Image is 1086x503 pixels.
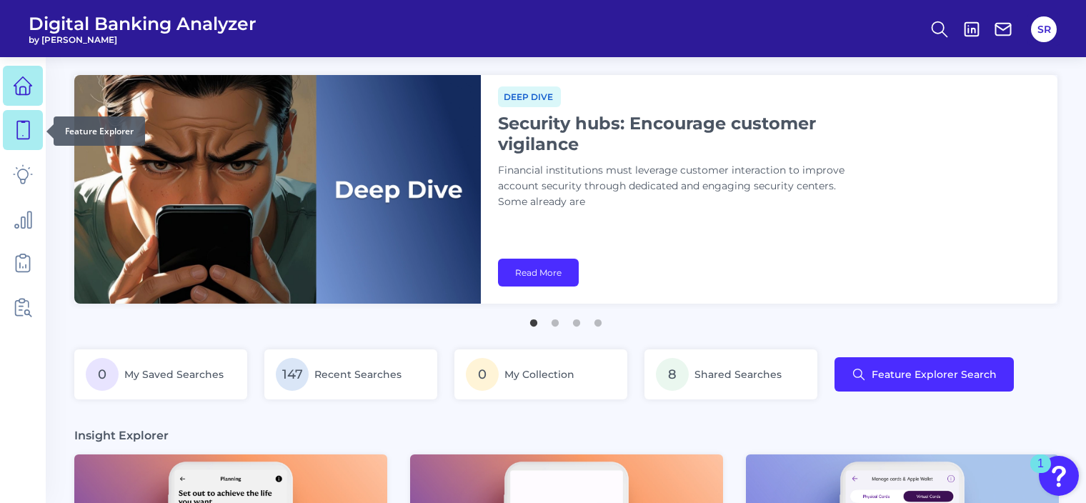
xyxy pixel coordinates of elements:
[498,259,579,287] a: Read More
[124,368,224,381] span: My Saved Searches
[548,312,562,327] button: 2
[498,163,855,210] p: Financial institutions must leverage customer interaction to improve account security through ded...
[74,428,169,443] h3: Insight Explorer
[835,357,1014,392] button: Feature Explorer Search
[29,34,256,45] span: by [PERSON_NAME]
[1037,464,1044,482] div: 1
[264,349,437,399] a: 147Recent Searches
[694,368,782,381] span: Shared Searches
[314,368,402,381] span: Recent Searches
[454,349,627,399] a: 0My Collection
[1039,456,1079,496] button: Open Resource Center, 1 new notification
[656,358,689,391] span: 8
[872,369,997,380] span: Feature Explorer Search
[569,312,584,327] button: 3
[466,358,499,391] span: 0
[276,358,309,391] span: 147
[498,86,561,107] span: Deep dive
[74,75,481,304] img: bannerImg
[504,368,574,381] span: My Collection
[498,113,855,154] h1: Security hubs: Encourage customer vigilance
[644,349,817,399] a: 8Shared Searches
[29,13,256,34] span: Digital Banking Analyzer
[74,349,247,399] a: 0My Saved Searches
[86,358,119,391] span: 0
[527,312,541,327] button: 1
[54,116,145,146] div: Feature Explorer
[591,312,605,327] button: 4
[498,89,561,103] a: Deep dive
[1031,16,1057,42] button: SR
